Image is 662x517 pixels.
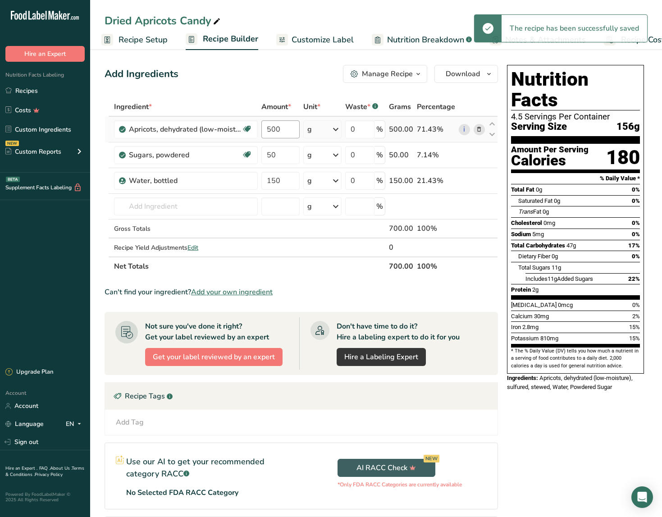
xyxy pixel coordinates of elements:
[153,352,275,362] span: Get your label reviewed by an expert
[522,324,539,330] span: 2.8mg
[616,121,640,133] span: 156g
[502,15,647,42] div: The recipe has been successfully saved
[511,242,565,249] span: Total Carbohydrates
[389,124,413,135] div: 500.00
[129,124,242,135] div: Apricots, dehydrated (low-moisture), sulfured, stewed
[292,34,354,46] span: Customize Label
[511,69,640,110] h1: Nutrition Facts
[5,465,84,478] a: Terms & Conditions .
[307,124,312,135] div: g
[372,30,472,50] a: Nutrition Breakdown
[632,302,640,308] span: 0%
[434,65,498,83] button: Download
[511,313,533,320] span: Calcium
[417,150,455,160] div: 7.14%
[5,416,44,432] a: Language
[566,242,576,249] span: 47g
[511,324,521,330] span: Iron
[389,150,413,160] div: 50.00
[203,33,258,45] span: Recipe Builder
[338,459,435,477] button: AI RACC Check NEW
[558,302,573,308] span: 0mcg
[119,34,168,46] span: Recipe Setup
[345,101,378,112] div: Waste
[338,480,462,489] p: *Only FDA RACC Categories are currently available
[511,112,640,121] div: 4.5 Servings Per Container
[276,30,354,50] a: Customize Label
[631,486,653,508] div: Open Intercom Messenger
[511,286,531,293] span: Protein
[129,175,242,186] div: Water, bottled
[101,30,168,50] a: Recipe Setup
[632,313,640,320] span: 2%
[417,223,455,234] div: 100%
[387,256,415,275] th: 700.00
[511,121,567,133] span: Serving Size
[5,147,61,156] div: Custom Reports
[518,264,550,271] span: Total Sugars
[126,456,290,480] p: Use our AI to get your recommended category RACC
[632,253,640,260] span: 0%
[446,69,480,79] span: Download
[337,321,460,343] div: Don't have time to do it? Hire a labeling expert to do it for you
[543,208,549,215] span: 0g
[628,242,640,249] span: 17%
[459,124,470,135] a: i
[114,243,258,252] div: Recipe Yield Adjustments
[606,146,640,169] div: 180
[145,321,269,343] div: Not sure you've done it right? Get your label reviewed by an expert
[518,208,541,215] span: Fat
[629,324,640,330] span: 15%
[511,220,542,226] span: Cholesterol
[554,197,560,204] span: 0g
[629,335,640,342] span: 15%
[552,253,558,260] span: 0g
[532,286,539,293] span: 2g
[5,465,37,471] a: Hire an Expert .
[424,455,439,462] div: NEW
[518,208,533,215] i: Trans
[337,348,426,366] a: Hire a Labeling Expert
[114,197,258,215] input: Add Ingredient
[507,375,538,381] span: Ingredients:
[518,253,550,260] span: Dietary Fiber
[6,177,20,182] div: BETA
[632,231,640,238] span: 0%
[114,224,258,233] div: Gross Totals
[632,197,640,204] span: 0%
[39,465,50,471] a: FAQ .
[105,13,222,29] div: Dried Apricots Candy
[105,67,178,82] div: Add Ingredients
[540,335,558,342] span: 810mg
[50,465,72,471] a: About Us .
[66,419,85,430] div: EN
[129,150,242,160] div: Sugars, powdered
[307,175,312,186] div: g
[628,275,640,282] span: 22%
[548,275,557,282] span: 11g
[5,492,85,503] div: Powered By FoodLabelMaker © 2025 All Rights Reserved
[387,34,464,46] span: Nutrition Breakdown
[126,487,238,498] p: No Selected FDA RACC Category
[105,383,498,410] div: Recipe Tags
[112,256,387,275] th: Net Totals
[35,471,63,478] a: Privacy Policy
[518,197,552,204] span: Saturated Fat
[632,186,640,193] span: 0%
[536,186,542,193] span: 0g
[145,348,283,366] button: Get your label reviewed by an expert
[511,302,557,308] span: [MEDICAL_DATA]
[532,231,544,238] span: 5mg
[186,29,258,50] a: Recipe Builder
[511,173,640,184] section: % Daily Value *
[307,150,312,160] div: g
[187,243,198,252] span: Edit
[114,101,152,112] span: Ingredient
[417,175,455,186] div: 21.43%
[389,223,413,234] div: 700.00
[343,65,427,83] button: Manage Recipe
[507,375,633,390] span: Apricots, dehydrated (low-moisture), sulfured, stewed, Water, Powdered Sugar
[511,186,534,193] span: Total Fat
[511,231,531,238] span: Sodium
[632,220,640,226] span: 0%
